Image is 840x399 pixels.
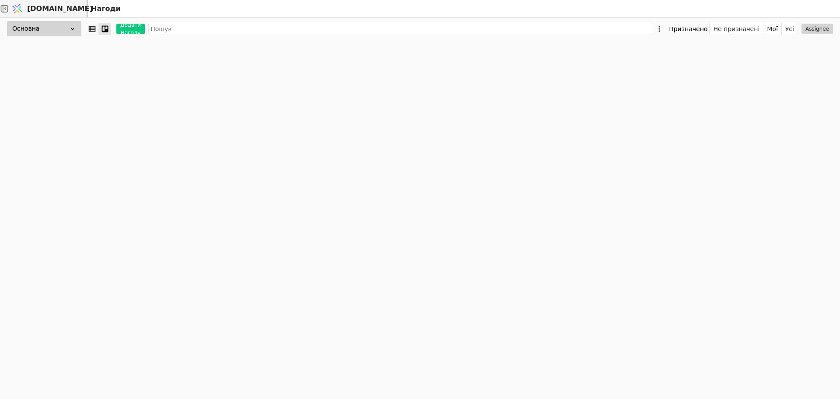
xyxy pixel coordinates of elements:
[763,23,782,35] button: Мої
[87,4,121,14] h2: Нагоди
[148,23,653,35] input: Пошук
[27,4,93,14] span: [DOMAIN_NAME]
[111,24,145,34] a: Додати Нагоду
[782,23,798,35] button: Усі
[116,24,145,34] button: Додати Нагоду
[669,23,707,35] div: Призначено
[10,0,24,17] img: Logo
[7,21,81,36] div: Основна
[801,24,833,34] button: Assignee
[710,23,763,35] button: Не призначені
[9,0,87,17] a: [DOMAIN_NAME]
